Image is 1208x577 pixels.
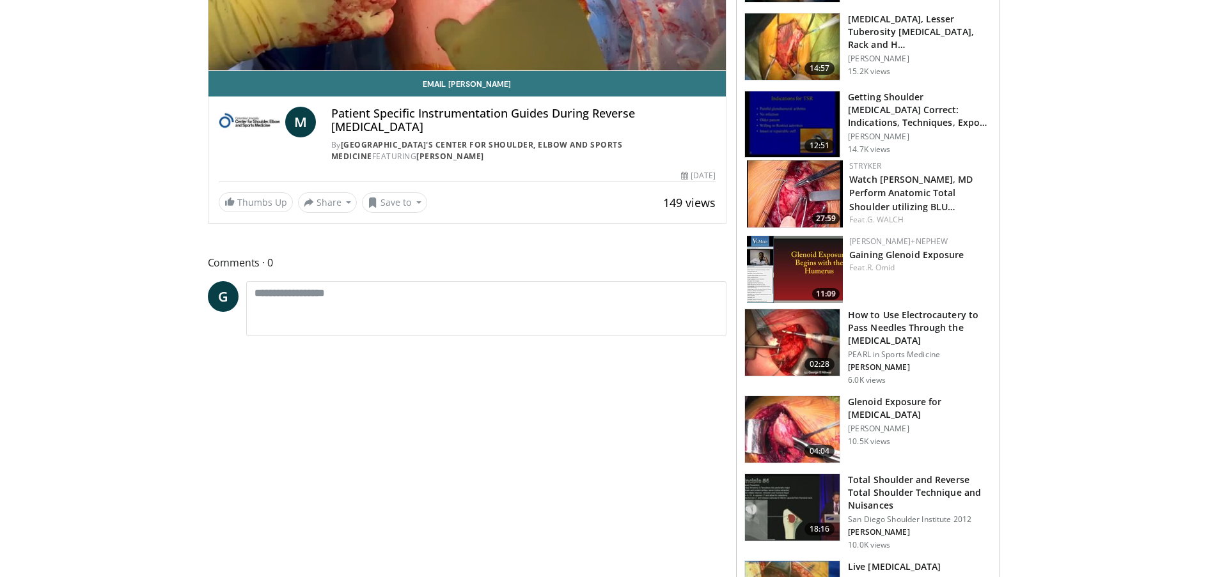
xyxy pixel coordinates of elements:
[804,139,835,152] span: 12:51
[362,192,427,213] button: Save to
[849,262,989,273] div: Feat.
[848,473,992,512] h3: Total Shoulder and Reverse Total Shoulder Technique and Nuisances
[848,350,992,360] p: PEARL in Sports Medicine
[745,91,840,158] img: 38759_0000_3.png.150x105_q85_crop-smart_upscale.jpg
[849,236,948,247] a: [PERSON_NAME]+Nephew
[285,107,316,137] a: M
[298,192,357,213] button: Share
[848,309,992,347] h3: How to Use Electrocautery to Pass Needles Through the [MEDICAL_DATA]
[747,236,843,303] a: 11:09
[747,160,843,227] img: 293c6ef9-b2a3-4840-bd37-651744860220.150x105_q85_crop-smart_upscale.jpg
[848,527,992,537] p: [PERSON_NAME]
[849,249,964,261] a: Gaining Glenoid Exposure
[867,214,904,225] a: G. WALCH
[848,396,992,421] h3: Glenoid Exposure for [MEDICAL_DATA]
[745,474,840,541] img: 2eQoo2DJjVrRhZy34xMDoxOjBzMTt2bJ.150x105_q85_crop-smart_upscale.jpg
[804,358,835,371] span: 02:28
[208,281,239,312] a: G
[208,71,726,96] a: Email [PERSON_NAME]
[848,375,886,385] p: 6.0K views
[804,445,835,458] span: 04:04
[848,424,992,434] p: [PERSON_NAME]
[744,396,992,463] a: 04:04 Glenoid Exposure for [MEDICAL_DATA] [PERSON_NAME] 10.5K views
[663,195,716,210] span: 149 views
[745,309,840,376] img: d241fce0-a3d5-483f-9c65-ac32236307ab.150x105_q85_crop-smart_upscale.jpg
[331,139,623,162] a: [GEOGRAPHIC_DATA]'s Center for Shoulder, Elbow and Sports Medicine
[219,192,293,212] a: Thumbs Up
[848,66,890,77] p: 15.2K views
[867,262,895,273] a: R. Omid
[744,91,992,158] a: 12:51 Getting Shoulder [MEDICAL_DATA] Correct: Indications, Techniques, Expo… [PERSON_NAME] 14.7K...
[812,213,840,224] span: 27:59
[848,13,992,51] h3: [MEDICAL_DATA], Lesser Tuberosity [MEDICAL_DATA], Rack and H…
[848,91,992,129] h3: Getting Shoulder [MEDICAL_DATA] Correct: Indications, Techniques, Expo…
[849,173,973,212] a: Watch [PERSON_NAME], MD Perform Anatomic Total Shoulder utilizing BLU…
[848,54,992,64] p: [PERSON_NAME]
[745,13,840,80] img: TSA_with_LT_Final_100000289_3.jpg.150x105_q85_crop-smart_upscale.jpg
[849,160,881,171] a: Stryker
[416,151,484,162] a: [PERSON_NAME]
[219,107,280,137] img: Columbia University's Center for Shoulder, Elbow and Sports Medicine
[744,309,992,385] a: 02:28 How to Use Electrocautery to Pass Needles Through the [MEDICAL_DATA] PEARL in Sports Medici...
[331,107,716,134] h4: Patient Specific Instrumentation Guides During Reverse [MEDICAL_DATA]
[681,170,716,181] div: [DATE]
[745,396,840,463] img: O0cEsGv5RdudyPNn4xMDoxOjB1O8AjAz.150x105_q85_crop-smart_upscale.jpg
[804,62,835,75] span: 14:57
[848,132,992,142] p: [PERSON_NAME]
[812,288,840,300] span: 11:09
[848,560,987,573] h3: Live [MEDICAL_DATA]
[747,236,843,303] img: 116e8774-2da8-4dd5-8c7d-137b84cab4fd.150x105_q85_crop-smart_upscale.jpg
[744,473,992,550] a: 18:16 Total Shoulder and Reverse Total Shoulder Technique and Nuisances San Diego Shoulder Instit...
[848,144,890,155] p: 14.7K views
[744,13,992,81] a: 14:57 [MEDICAL_DATA], Lesser Tuberosity [MEDICAL_DATA], Rack and H… [PERSON_NAME] 15.2K views
[804,523,835,535] span: 18:16
[331,139,716,162] div: By FEATURING
[848,436,890,447] p: 10.5K views
[747,160,843,227] a: 27:59
[208,254,727,271] span: Comments 0
[848,514,992,525] p: San Diego Shoulder Institute 2012
[848,540,890,550] p: 10.0K views
[849,214,989,226] div: Feat.
[848,362,992,373] p: [PERSON_NAME]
